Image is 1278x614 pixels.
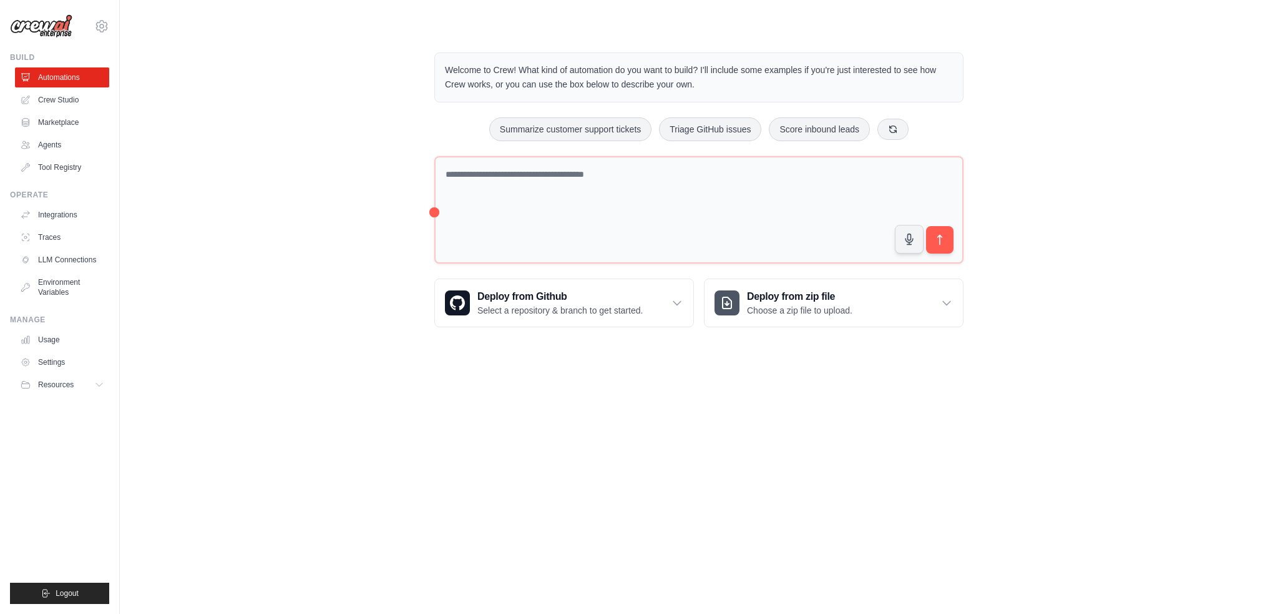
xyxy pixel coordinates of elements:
[747,304,852,317] p: Choose a zip file to upload.
[15,205,109,225] a: Integrations
[747,289,852,304] h3: Deploy from zip file
[769,117,870,141] button: Score inbound leads
[10,583,109,604] button: Logout
[15,157,109,177] a: Tool Registry
[15,250,109,270] a: LLM Connections
[445,63,953,92] p: Welcome to Crew! What kind of automation do you want to build? I'll include some examples if you'...
[15,135,109,155] a: Agents
[15,67,109,87] a: Automations
[10,315,109,325] div: Manage
[15,352,109,372] a: Settings
[15,227,109,247] a: Traces
[15,272,109,302] a: Environment Variables
[10,14,72,38] img: Logo
[10,52,109,62] div: Build
[15,375,109,395] button: Resources
[15,330,109,350] a: Usage
[38,380,74,390] span: Resources
[489,117,651,141] button: Summarize customer support tickets
[56,588,79,598] span: Logout
[659,117,761,141] button: Triage GitHub issues
[10,190,109,200] div: Operate
[477,304,643,317] p: Select a repository & branch to get started.
[477,289,643,304] h3: Deploy from Github
[15,90,109,110] a: Crew Studio
[15,112,109,132] a: Marketplace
